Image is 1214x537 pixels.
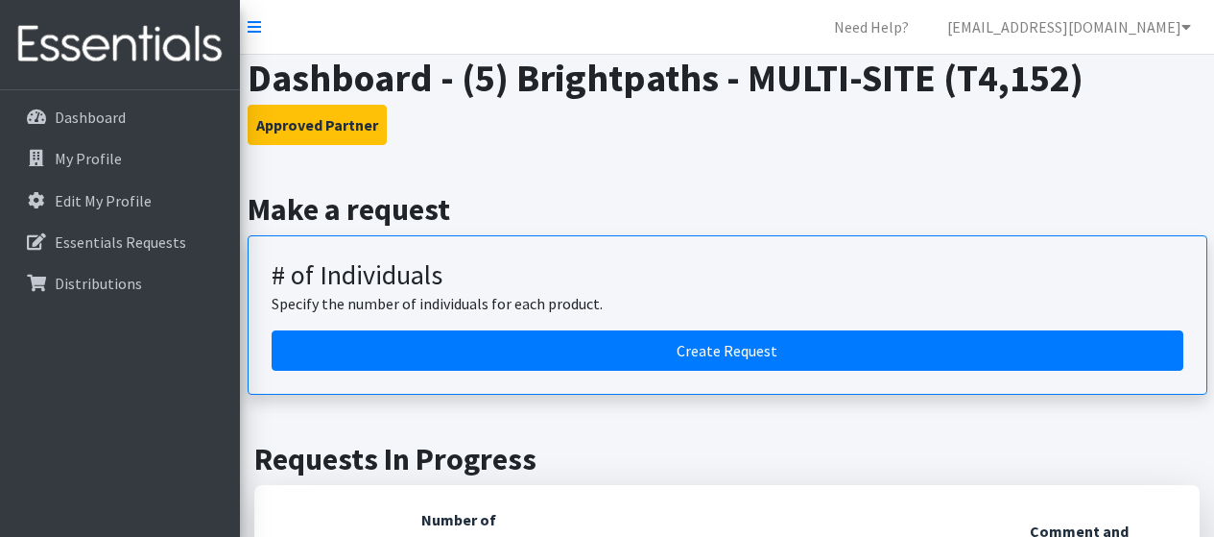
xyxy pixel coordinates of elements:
h2: Make a request [248,191,1207,228]
p: Specify the number of individuals for each product. [272,292,1183,315]
a: Essentials Requests [8,223,232,261]
a: Dashboard [8,98,232,136]
a: Need Help? [819,8,924,46]
a: Edit My Profile [8,182,232,220]
h1: Dashboard - (5) Brightpaths - MULTI-SITE (T4,152) [248,55,1207,101]
p: Distributions [55,274,142,293]
a: Distributions [8,264,232,303]
p: Essentials Requests [55,232,186,252]
h2: Requests In Progress [254,441,1200,477]
p: My Profile [55,149,122,168]
h3: # of Individuals [272,259,1183,292]
p: Edit My Profile [55,191,152,210]
a: [EMAIL_ADDRESS][DOMAIN_NAME] [932,8,1206,46]
button: Approved Partner [248,105,387,145]
img: HumanEssentials [8,12,232,77]
a: My Profile [8,139,232,178]
p: Dashboard [55,108,126,127]
a: Create a request by number of individuals [272,330,1183,371]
